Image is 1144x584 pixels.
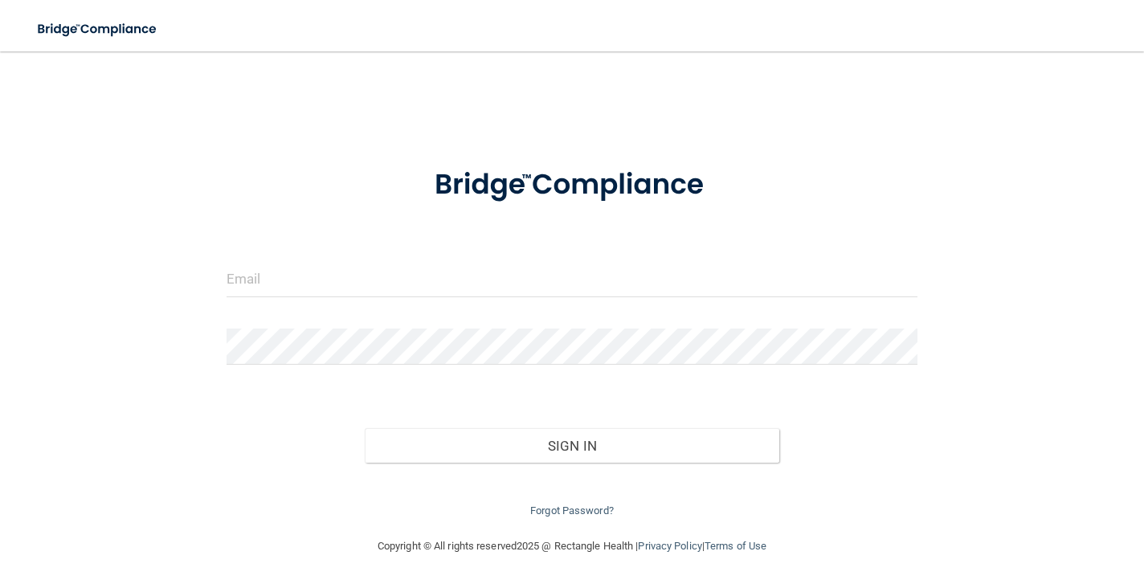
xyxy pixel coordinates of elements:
input: Email [227,261,917,297]
a: Privacy Policy [638,540,701,552]
a: Terms of Use [705,540,766,552]
div: Copyright © All rights reserved 2025 @ Rectangle Health | | [279,521,865,572]
a: Forgot Password? [530,504,614,517]
img: bridge_compliance_login_screen.278c3ca4.svg [24,13,172,46]
button: Sign In [365,428,779,464]
img: bridge_compliance_login_screen.278c3ca4.svg [405,148,738,223]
